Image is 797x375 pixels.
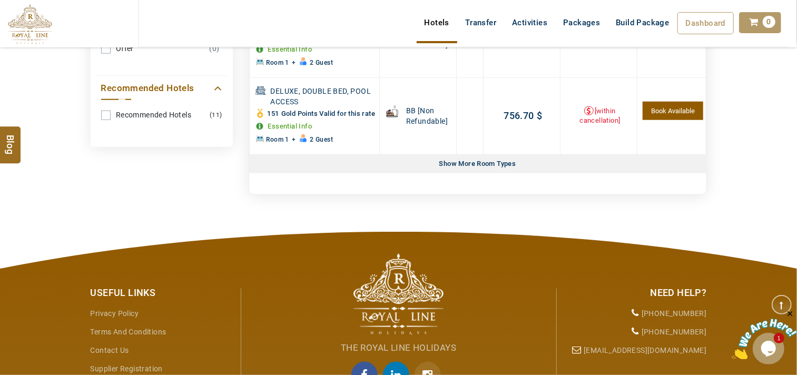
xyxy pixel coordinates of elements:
span: Room 1 [267,136,289,143]
a: [EMAIL_ADDRESS][DOMAIN_NAME] [584,346,706,354]
a: Supplier Registration [91,364,163,373]
a: Packages [555,12,608,33]
a: Build Package [608,12,677,33]
img: The Royal Line Holidays [353,253,444,335]
span: $ [534,110,542,121]
span: BB [Non Refundable] [406,105,454,126]
iframe: chat widget [732,309,797,359]
li: [PHONE_NUMBER] [565,304,707,323]
a: Hotels [417,12,457,33]
div: Need Help? [565,286,707,300]
a: Contact Us [91,346,129,354]
a: Essential Info [268,122,312,130]
span: 0 [763,16,775,28]
a: [within cancellation] [579,107,620,125]
a: 756.70$ [504,110,542,121]
span: Dashboard [686,18,726,28]
li: [PHONE_NUMBER] [565,323,707,341]
div: Show More Room Types [435,155,520,173]
img: The Royal Line Holidays [8,4,52,44]
a: Activities [504,12,555,33]
span: Blog [4,134,17,143]
span: The Royal Line Holidays [341,342,456,353]
span: 151 [268,110,279,117]
span: DELUXE, DOUBLE BED, POOL ACCESS [271,86,377,107]
small: (11) [210,108,222,122]
a: 0 [739,12,781,33]
a: Recommended Hotels(11) [101,105,222,125]
a: Transfer [457,12,504,33]
a: Terms and Conditions [91,328,166,336]
span: 2 Guest [310,136,333,143]
a: 1 Units [643,102,703,120]
span: 756.70 [504,110,534,121]
span: + [292,136,296,143]
a: Privacy Policy [91,309,139,318]
div: Useful Links [91,286,233,300]
a: Recommended Hotels [101,81,222,95]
